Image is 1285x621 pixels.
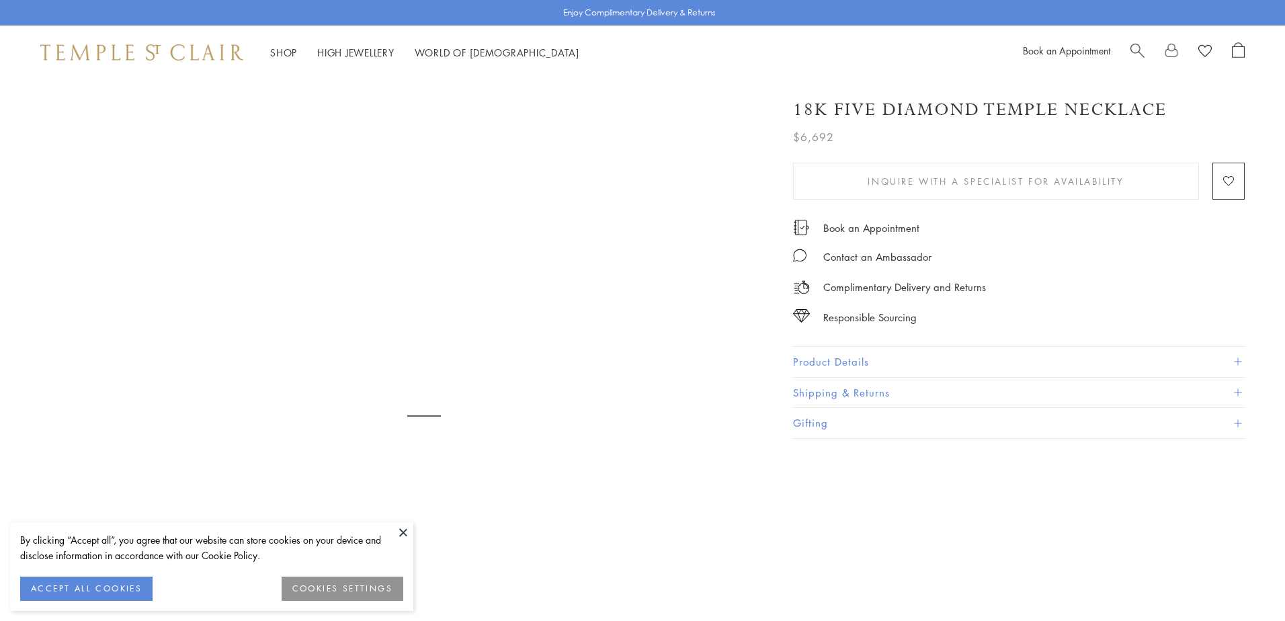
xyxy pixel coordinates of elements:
button: Shipping & Returns [793,378,1245,408]
a: View Wishlist [1198,42,1212,63]
div: Contact an Ambassador [823,249,931,265]
div: Responsible Sourcing [823,309,917,326]
img: Temple St. Clair [40,44,243,60]
img: icon_delivery.svg [793,279,810,296]
a: Book an Appointment [823,220,919,235]
iframe: Gorgias live chat messenger [1218,558,1272,608]
a: World of [DEMOGRAPHIC_DATA]World of [DEMOGRAPHIC_DATA] [415,46,579,59]
a: Book an Appointment [1023,44,1110,57]
div: By clicking “Accept all”, you agree that our website can store cookies on your device and disclos... [20,532,403,563]
button: ACCEPT ALL COOKIES [20,577,153,601]
a: High JewelleryHigh Jewellery [317,46,395,59]
p: Complimentary Delivery and Returns [823,279,986,296]
a: Search [1130,42,1145,63]
button: Gifting [793,408,1245,438]
img: icon_sourcing.svg [793,309,810,323]
a: Open Shopping Bag [1232,42,1245,63]
span: Inquire With A Specialist for Availability [868,174,1124,189]
img: icon_appointment.svg [793,220,809,235]
button: COOKIES SETTINGS [282,577,403,601]
nav: Main navigation [270,44,579,61]
span: $6,692 [793,128,834,146]
button: Product Details [793,347,1245,377]
p: Enjoy Complimentary Delivery & Returns [563,6,716,19]
a: ShopShop [270,46,297,59]
h1: 18K Five Diamond Temple Necklace [793,98,1167,122]
button: Inquire With A Specialist for Availability [793,163,1199,200]
img: MessageIcon-01_2.svg [793,249,806,262]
